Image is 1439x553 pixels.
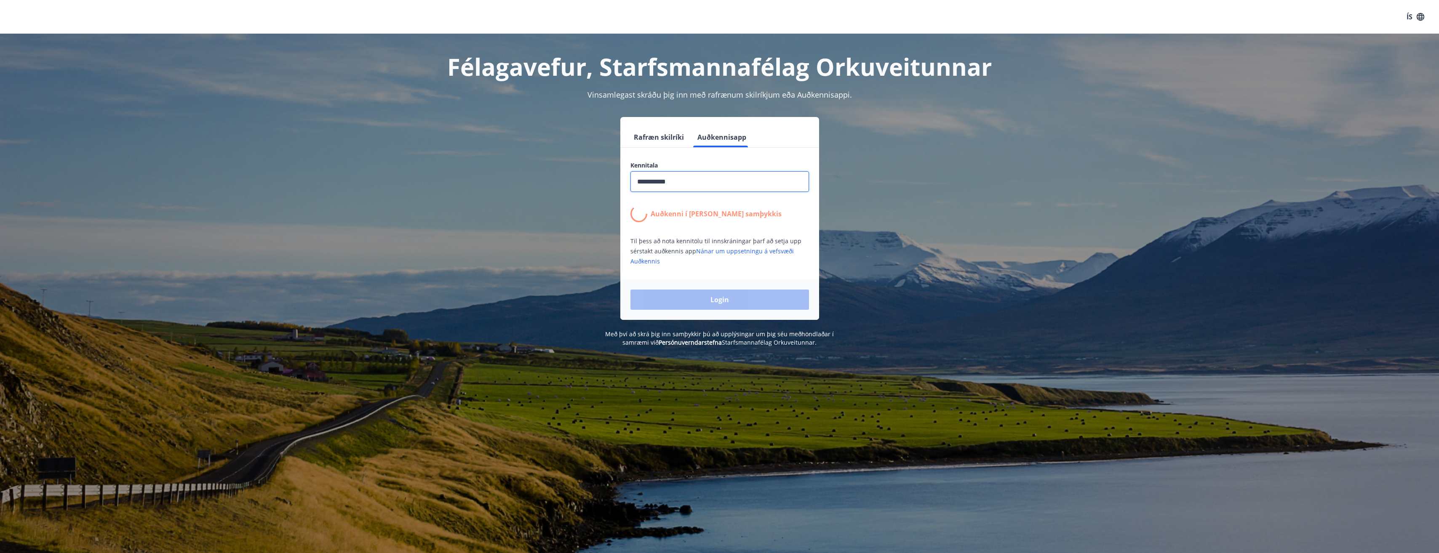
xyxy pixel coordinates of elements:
[1402,9,1429,24] button: ÍS
[605,330,834,346] span: Með því að skrá þig inn samþykkir þú að upplýsingar um þig séu meðhöndlaðar í samræmi við Starfsm...
[651,209,782,218] p: Auðkenni í [PERSON_NAME] samþykkis
[427,51,1013,82] h1: Félagavefur, Starfsmannafélag Orkuveitunnar
[630,237,801,265] span: Til þess að nota kennitölu til innskráningar þarf að setja upp sérstakt auðkennis app
[694,127,750,147] button: Auðkennisapp
[659,338,722,346] a: Persónuverndarstefna
[630,247,794,265] a: Nánar um uppsetningu á vefsvæði Auðkennis
[630,161,809,170] label: Kennitala
[630,127,687,147] button: Rafræn skilríki
[587,90,852,100] span: Vinsamlegast skráðu þig inn með rafrænum skilríkjum eða Auðkennisappi.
